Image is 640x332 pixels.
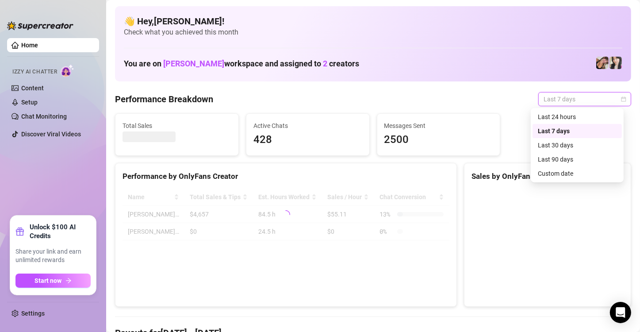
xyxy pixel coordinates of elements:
img: AI Chatter [61,64,74,77]
div: Last 30 days [538,140,617,150]
span: Check what you achieved this month [124,27,622,37]
div: Last 24 hours [538,112,617,122]
h1: You are on workspace and assigned to creators [124,59,359,69]
span: arrow-right [65,278,72,284]
a: Chat Monitoring [21,113,67,120]
span: Share your link and earn unlimited rewards [15,247,91,265]
span: gift [15,227,24,236]
img: logo-BBDzfeDw.svg [7,21,73,30]
a: Setup [21,99,38,106]
span: Izzy AI Chatter [12,68,57,76]
span: calendar [621,97,626,102]
div: Last 30 days [533,138,622,152]
div: Last 7 days [538,126,617,136]
div: Custom date [533,166,622,181]
span: [PERSON_NAME] [163,59,224,68]
span: 428 [253,131,362,148]
div: Open Intercom Messenger [610,302,631,323]
span: Start now [35,277,62,284]
div: Custom date [538,169,617,178]
span: Active Chats [253,121,362,131]
span: Last 7 days [544,93,626,106]
div: Last 7 days [533,124,622,138]
a: Settings [21,310,45,317]
a: Home [21,42,38,49]
div: Last 90 days [538,154,617,164]
div: Last 24 hours [533,110,622,124]
span: 2500 [384,131,493,148]
div: Last 90 days [533,152,622,166]
img: Christina [609,57,622,69]
a: Content [21,85,44,92]
span: loading [280,208,292,221]
h4: Performance Breakdown [115,93,213,105]
strong: Unlock $100 AI Credits [30,223,91,240]
div: Sales by OnlyFans Creator [471,170,624,182]
div: Performance by OnlyFans Creator [123,170,449,182]
span: 2 [323,59,327,68]
button: Start nowarrow-right [15,274,91,288]
a: Discover Viral Videos [21,131,81,138]
img: Christina [596,57,609,69]
span: Messages Sent [384,121,493,131]
h4: 👋 Hey, [PERSON_NAME] ! [124,15,622,27]
span: Total Sales [123,121,231,131]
